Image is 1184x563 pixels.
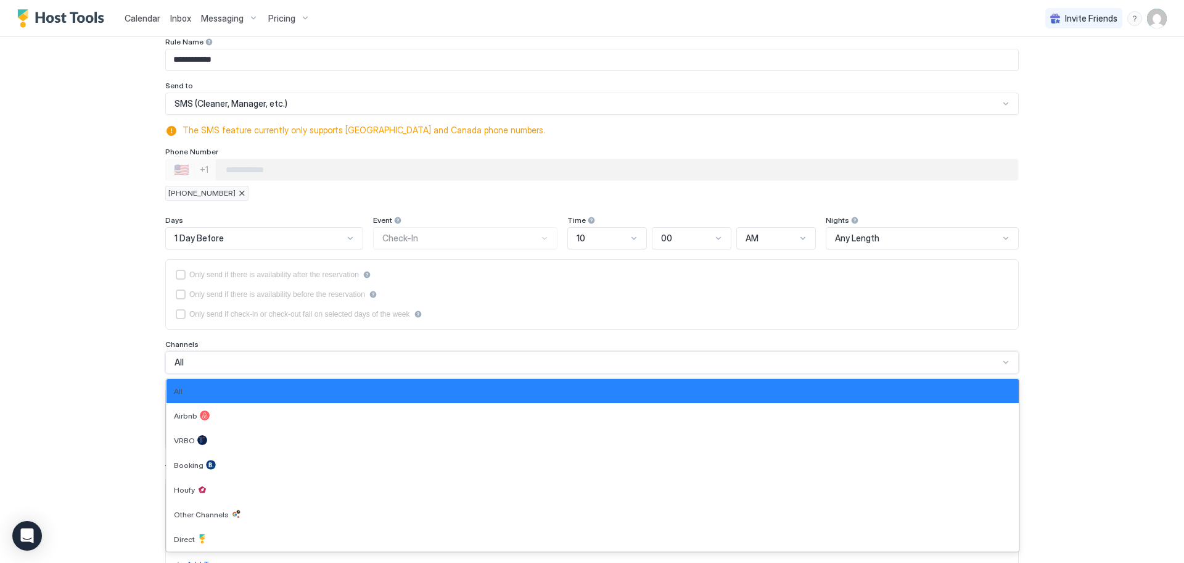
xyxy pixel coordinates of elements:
[1127,11,1142,26] div: menu
[170,13,191,23] span: Inbox
[125,12,160,25] a: Calendar
[746,233,758,244] span: AM
[174,510,229,519] span: Other Channels
[174,162,189,177] div: 🇺🇸
[166,49,1018,70] input: Input Field
[577,233,585,244] span: 10
[165,81,193,90] span: Send to
[174,386,183,396] span: All
[125,13,160,23] span: Calendar
[268,13,295,24] span: Pricing
[189,270,359,279] div: Only send if there is availability after the reservation
[174,411,197,420] span: Airbnb
[175,357,184,368] span: All
[189,290,365,299] div: Only send if there is availability before the reservation
[661,233,672,244] span: 00
[201,13,244,24] span: Messaging
[170,12,191,25] a: Inbox
[373,215,392,225] span: Event
[165,462,219,472] span: Write Message
[175,98,287,109] span: SMS (Cleaner, Manager, etc.)
[168,188,236,199] span: [PHONE_NUMBER]
[174,436,195,445] span: VRBO
[174,461,203,470] span: Booking
[174,485,195,494] span: Houfy
[176,309,1008,319] div: isLimited
[166,159,216,180] div: Countries button
[175,233,224,244] span: 1 Day Before
[189,310,410,319] div: Only send if check-in or check-out fall on selected days of the week
[176,290,1008,299] div: beforeReservation
[17,9,110,28] a: Host Tools Logo
[216,159,1017,181] input: Phone Number input
[1065,13,1117,24] span: Invite Friends
[567,215,586,225] span: Time
[826,215,849,225] span: Nights
[165,340,199,349] span: Channels
[174,535,195,544] span: Direct
[165,37,203,46] span: Rule Name
[12,521,42,551] div: Open Intercom Messenger
[176,270,1008,280] div: afterReservation
[183,125,1014,136] span: The SMS feature currently only supports [GEOGRAPHIC_DATA] and Canada phone numbers.
[165,147,218,156] span: Phone Number
[835,233,879,244] span: Any Length
[1147,9,1167,28] div: User profile
[200,164,208,175] div: +1
[165,215,183,225] span: Days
